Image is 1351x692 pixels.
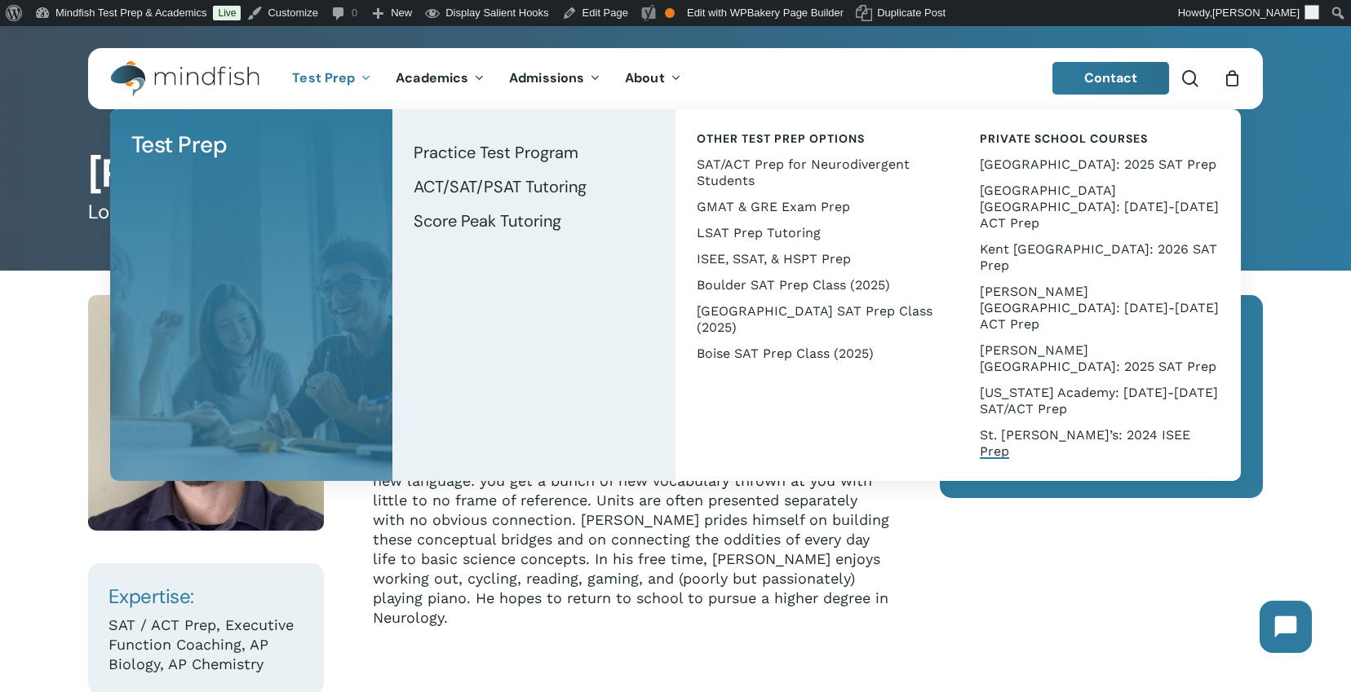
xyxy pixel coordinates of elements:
a: [US_STATE] Academy: [DATE]-[DATE] SAT/ACT Prep [975,380,1225,422]
span: Location: [GEOGRAPHIC_DATA], Online [88,199,439,224]
h1: [PERSON_NAME] [88,154,1263,193]
a: Contact [1052,62,1170,95]
a: St. [PERSON_NAME]’s: 2024 ISEE Prep [975,422,1225,465]
p: graduated from [GEOGRAPHIC_DATA] with a degree in Biology with a concentration in Neuroscience. S... [373,373,893,628]
span: [GEOGRAPHIC_DATA]: 2025 SAT Prep [980,156,1216,172]
a: Practice Test Program [409,135,659,170]
a: ISEE, SSAT, & HSPT Prep [692,246,942,272]
span: LSAT Prep Tutoring [697,225,821,240]
a: ACT/SAT/PSAT Tutoring [409,170,659,204]
span: [GEOGRAPHIC_DATA] [GEOGRAPHIC_DATA]: [DATE]-[DATE] ACT Prep [980,183,1219,231]
a: Test Prep [126,126,377,165]
span: ACT/SAT/PSAT Tutoring [414,176,587,197]
a: Score Peak Tutoring [409,204,659,238]
a: [GEOGRAPHIC_DATA] SAT Prep Class (2025) [692,298,942,341]
a: Boise SAT Prep Class (2025) [692,341,942,367]
span: [PERSON_NAME] [1212,7,1300,19]
span: Test Prep [131,130,228,160]
span: St. [PERSON_NAME]’s: 2024 ISEE Prep [980,427,1190,459]
p: SAT / ACT Prep, Executive Function Coaching, AP Biology, AP Chemistry [109,615,303,674]
span: Score Peak Tutoring [414,210,561,231]
span: ISEE, SSAT, & HSPT Prep [697,251,851,267]
a: [GEOGRAPHIC_DATA]: 2025 SAT Prep [975,152,1225,178]
a: Live [213,6,241,20]
a: Test Prep [280,72,383,86]
a: Academics [383,72,497,86]
span: [PERSON_NAME][GEOGRAPHIC_DATA]: 2025 SAT Prep [980,342,1216,374]
span: Contact [1084,69,1138,86]
div: OK [665,8,675,18]
a: Admissions [497,72,613,86]
span: GMAT & GRE Exam Prep [697,199,850,214]
a: Kent [GEOGRAPHIC_DATA]: 2026 SAT Prep [975,236,1225,279]
nav: Main Menu [280,48,693,109]
span: [PERSON_NAME][GEOGRAPHIC_DATA]: [DATE]-[DATE] ACT Prep [980,284,1219,332]
a: [GEOGRAPHIC_DATA] [GEOGRAPHIC_DATA]: [DATE]-[DATE] ACT Prep [975,178,1225,236]
a: SAT/ACT Prep for Neurodivergent Students [692,152,942,194]
a: Cart [1223,69,1241,87]
a: [PERSON_NAME][GEOGRAPHIC_DATA]: [DATE]-[DATE] ACT Prep [975,279,1225,337]
a: GMAT & GRE Exam Prep [692,194,942,220]
span: Other Test Prep Options [697,131,865,146]
a: Boulder SAT Prep Class (2025) [692,272,942,298]
span: SAT/ACT Prep for Neurodivergent Students [697,156,910,188]
span: Practice Test Program [414,142,578,163]
span: Kent [GEOGRAPHIC_DATA]: 2026 SAT Prep [980,241,1217,273]
span: Academics [396,69,468,86]
span: Boise SAT Prep Class (2025) [697,346,874,361]
a: Other Test Prep Options [692,126,942,152]
span: About [625,69,665,86]
a: Private School Courses [975,126,1225,152]
a: [PERSON_NAME][GEOGRAPHIC_DATA]: 2025 SAT Prep [975,337,1225,380]
span: Test Prep [292,69,355,86]
span: Expertise: [109,584,194,609]
a: About [613,72,693,86]
span: [US_STATE] Academy: [DATE]-[DATE] SAT/ACT Prep [980,385,1218,417]
span: Private School Courses [980,131,1148,146]
a: LSAT Prep Tutoring [692,220,942,246]
header: Main Menu [88,48,1263,109]
span: [GEOGRAPHIC_DATA] SAT Prep Class (2025) [697,303,932,335]
img: 0 Bryson Herrick [88,295,324,531]
iframe: Chatbot [1243,584,1328,669]
span: Boulder SAT Prep Class (2025) [697,277,890,293]
span: Admissions [509,69,584,86]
